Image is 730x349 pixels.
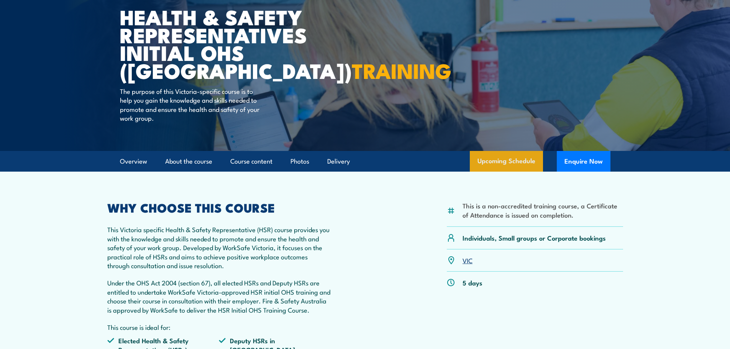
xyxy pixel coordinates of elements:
[470,151,543,172] a: Upcoming Schedule
[463,233,606,242] p: Individuals, Small groups or Corporate bookings
[290,151,309,172] a: Photos
[463,278,482,287] p: 5 days
[107,323,331,331] p: This course is ideal for:
[230,151,272,172] a: Course content
[463,256,472,265] a: VIC
[165,151,212,172] a: About the course
[120,151,147,172] a: Overview
[107,225,331,270] p: This Victoria specific Health & Safety Representative (HSR) course provides you with the knowledg...
[463,201,623,219] li: This is a non-accredited training course, a Certificate of Attendance is issued on completion.
[557,151,610,172] button: Enquire Now
[120,8,309,79] h1: Health & Safety Representatives Initial OHS ([GEOGRAPHIC_DATA])
[107,202,331,213] h2: WHY CHOOSE THIS COURSE
[327,151,350,172] a: Delivery
[120,87,260,123] p: The purpose of this Victoria-specific course is to help you gain the knowledge and skills needed ...
[107,278,331,314] p: Under the OHS Act 2004 (section 67), all elected HSRs and Deputy HSRs are entitled to undertake W...
[352,54,451,86] strong: TRAINING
